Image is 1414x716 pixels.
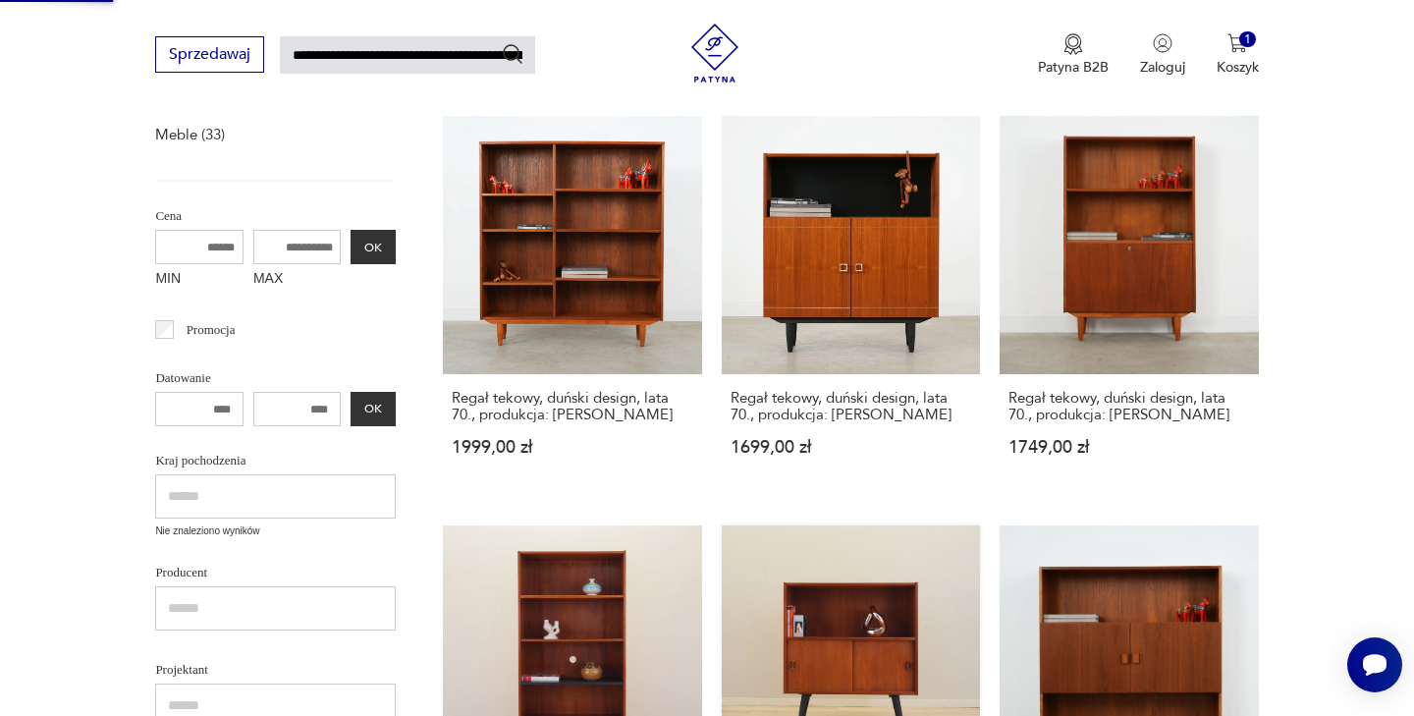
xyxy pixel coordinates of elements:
img: Ikona medalu [1063,33,1083,55]
a: Regał tekowy, duński design, lata 70., produkcja: DaniaRegał tekowy, duński design, lata 70., pro... [1000,116,1258,494]
button: OK [351,392,396,426]
button: Patyna B2B [1038,33,1109,77]
p: 1999,00 zł [452,439,692,456]
h3: Regał tekowy, duński design, lata 70., produkcja: [PERSON_NAME] [452,390,692,423]
a: Regał tekowy, duński design, lata 70., produkcja: DaniaRegał tekowy, duński design, lata 70., pro... [443,116,701,494]
img: Ikonka użytkownika [1153,33,1172,53]
p: Promocja [187,319,236,341]
p: Cena [155,205,396,227]
p: Datowanie [155,367,396,389]
p: Projektant [155,659,396,681]
a: Meble (33) [155,121,225,148]
button: Sprzedawaj [155,36,264,73]
p: Zaloguj [1140,58,1185,77]
p: Patyna B2B [1038,58,1109,77]
p: Kraj pochodzenia [155,450,396,471]
button: OK [351,230,396,264]
h3: Regał tekowy, duński design, lata 70., produkcja: [PERSON_NAME] [1008,390,1249,423]
button: Szukaj [501,42,524,66]
p: 1699,00 zł [731,439,971,456]
button: Zaloguj [1140,33,1185,77]
a: Regał tekowy, duński design, lata 70., produkcja: DaniaRegał tekowy, duński design, lata 70., pro... [722,116,980,494]
p: 1749,00 zł [1008,439,1249,456]
iframe: Smartsupp widget button [1347,637,1402,692]
p: Producent [155,562,396,583]
h3: Regał tekowy, duński design, lata 70., produkcja: [PERSON_NAME] [731,390,971,423]
div: 1 [1239,31,1256,48]
label: MIN [155,264,244,296]
a: Ikona medaluPatyna B2B [1038,33,1109,77]
p: Koszyk [1217,58,1259,77]
img: Ikona koszyka [1227,33,1247,53]
p: Nie znaleziono wyników [155,523,396,539]
img: Patyna - sklep z meblami i dekoracjami vintage [685,24,744,83]
button: 1Koszyk [1217,33,1259,77]
a: Sprzedawaj [155,49,264,63]
label: MAX [253,264,342,296]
